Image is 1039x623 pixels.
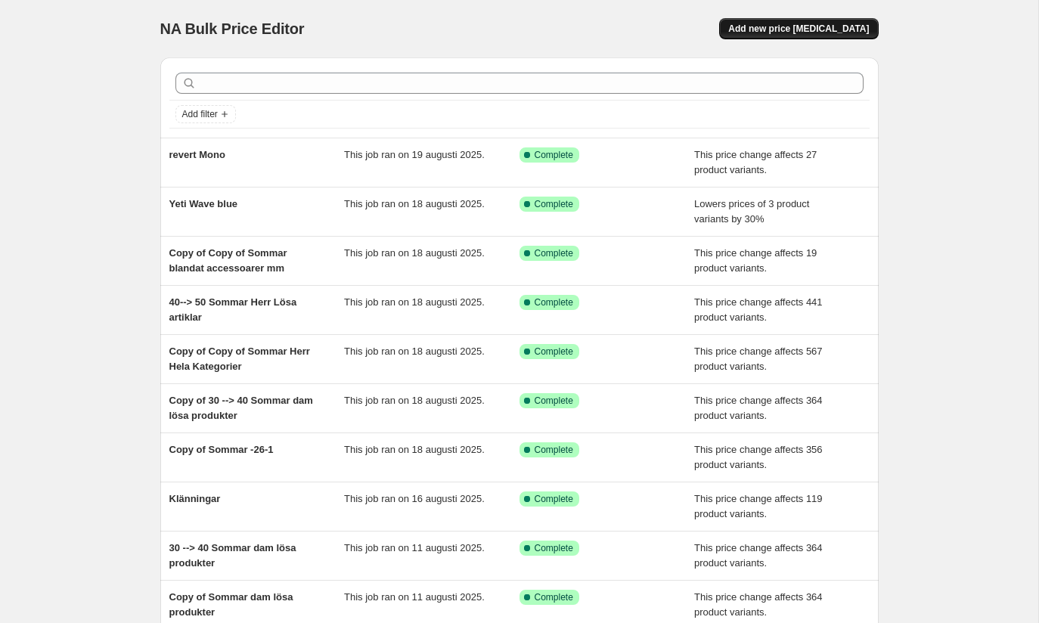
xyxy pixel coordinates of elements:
[169,493,221,504] span: Klänningar
[344,542,485,553] span: This job ran on 11 augusti 2025.
[535,346,573,358] span: Complete
[535,444,573,456] span: Complete
[694,493,823,519] span: This price change affects 119 product variants.
[694,591,823,618] span: This price change affects 364 product variants.
[694,198,809,225] span: Lowers prices of 3 product variants by 30%
[694,247,817,274] span: This price change affects 19 product variants.
[728,23,869,35] span: Add new price [MEDICAL_DATA]
[160,20,305,37] span: NA Bulk Price Editor
[344,296,485,308] span: This job ran on 18 augusti 2025.
[694,346,823,372] span: This price change affects 567 product variants.
[169,247,287,274] span: Copy of Copy of Sommar blandat accessoarer mm
[535,395,573,407] span: Complete
[694,542,823,569] span: This price change affects 364 product variants.
[344,346,485,357] span: This job ran on 18 augusti 2025.
[344,493,485,504] span: This job ran on 16 augusti 2025.
[694,444,823,470] span: This price change affects 356 product variants.
[175,105,236,123] button: Add filter
[694,395,823,421] span: This price change affects 364 product variants.
[535,542,573,554] span: Complete
[344,247,485,259] span: This job ran on 18 augusti 2025.
[535,198,573,210] span: Complete
[344,444,485,455] span: This job ran on 18 augusti 2025.
[535,149,573,161] span: Complete
[344,591,485,603] span: This job ran on 11 augusti 2025.
[169,149,225,160] span: revert Mono
[719,18,878,39] button: Add new price [MEDICAL_DATA]
[535,591,573,603] span: Complete
[169,591,293,618] span: Copy of Sommar dam lösa produkter
[169,296,297,323] span: 40--> 50 Sommar Herr Lösa artiklar
[535,296,573,308] span: Complete
[169,542,296,569] span: 30 --> 40 Sommar dam lösa produkter
[169,346,310,372] span: Copy of Copy of Sommar Herr Hela Kategorier
[535,493,573,505] span: Complete
[169,395,313,421] span: Copy of 30 --> 40 Sommar dam lösa produkter
[169,198,238,209] span: Yeti Wave blue
[344,149,485,160] span: This job ran on 19 augusti 2025.
[344,395,485,406] span: This job ran on 18 augusti 2025.
[535,247,573,259] span: Complete
[694,296,823,323] span: This price change affects 441 product variants.
[344,198,485,209] span: This job ran on 18 augusti 2025.
[182,108,218,120] span: Add filter
[169,444,274,455] span: Copy of Sommar -26-1
[694,149,817,175] span: This price change affects 27 product variants.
